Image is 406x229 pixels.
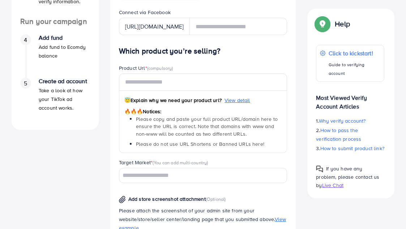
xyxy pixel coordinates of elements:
span: Why verify account? [319,117,366,124]
img: img [119,196,126,203]
span: 🔥🔥🔥 [124,108,143,115]
iframe: Chat [375,196,401,224]
span: Please copy and paste your full product URL/domain here to ensure the URL is correct. Note that d... [136,115,278,137]
span: Live Chat [322,182,343,189]
li: Add fund [12,34,99,78]
h4: Create ad account [39,78,90,85]
h4: Run your campaign [12,17,99,26]
p: Most Viewed Verify Account Articles [316,88,384,111]
span: 5 [24,79,27,88]
h4: Add fund [39,34,90,41]
span: Add store screenshot attachment [128,195,206,203]
img: Popup guide [316,17,329,30]
span: View detail [225,97,250,104]
label: Connect via Facebook [119,9,171,16]
p: 2. [316,126,384,143]
div: Search for option [119,168,287,183]
li: Create ad account [12,78,99,121]
span: If you have any problem, please contact us by [316,165,379,189]
div: [URL][DOMAIN_NAME] [119,18,190,35]
span: 4 [24,36,27,44]
p: Click to kickstart! [329,49,380,58]
span: (compulsory) [147,65,173,71]
p: Guide to verifying account [329,60,380,78]
span: How to submit product link? [320,145,384,152]
p: 3. [316,144,384,153]
span: Notices: [124,108,162,115]
p: Help [335,20,350,28]
img: Popup guide [316,165,323,173]
label: Product Url [119,64,173,72]
input: Search for option [120,170,278,181]
label: Target Market [119,159,208,166]
span: (Optional) [206,196,226,202]
p: 1. [316,116,384,125]
span: Explain why we need your product url? [124,97,222,104]
span: (You can add multi-country) [153,159,208,166]
span: Please do not use URL Shortens or Banned URLs here! [136,140,264,148]
p: Take a look at how your TikTok ad account works. [39,86,90,112]
span: 😇 [124,97,131,104]
p: Add fund to Ecomdy balance [39,43,90,60]
h4: Which product you’re selling? [119,47,287,56]
span: How to pass the verification process [316,127,361,143]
